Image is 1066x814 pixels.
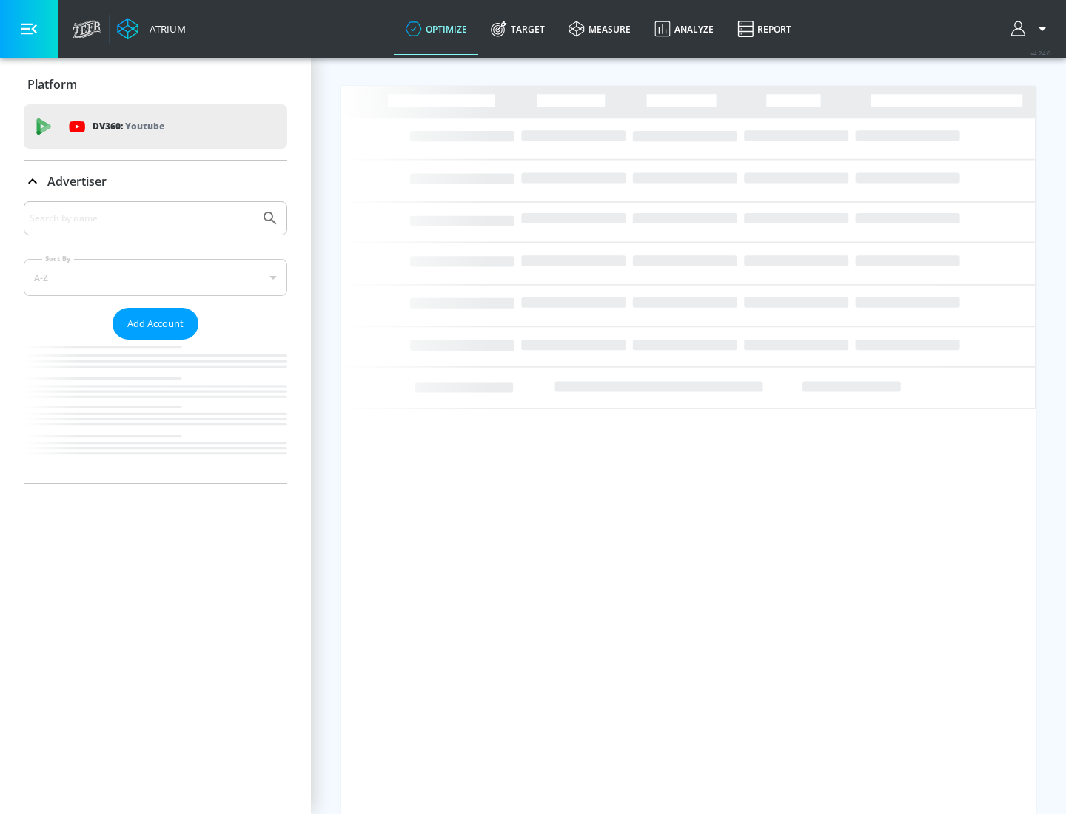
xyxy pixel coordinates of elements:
p: Youtube [125,118,164,134]
a: optimize [394,2,479,55]
p: DV360: [93,118,164,135]
div: Advertiser [24,161,287,202]
p: Platform [27,76,77,92]
div: A-Z [24,259,287,296]
a: Target [479,2,557,55]
div: DV360: Youtube [24,104,287,149]
span: v 4.24.0 [1030,49,1051,57]
span: Add Account [127,315,184,332]
nav: list of Advertiser [24,340,287,483]
a: measure [557,2,643,55]
a: Report [725,2,803,55]
label: Sort By [42,254,74,263]
p: Advertiser [47,173,107,189]
div: Advertiser [24,201,287,483]
div: Atrium [144,22,186,36]
input: Search by name [30,209,254,228]
a: Atrium [117,18,186,40]
button: Add Account [113,308,198,340]
a: Analyze [643,2,725,55]
div: Platform [24,64,287,105]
